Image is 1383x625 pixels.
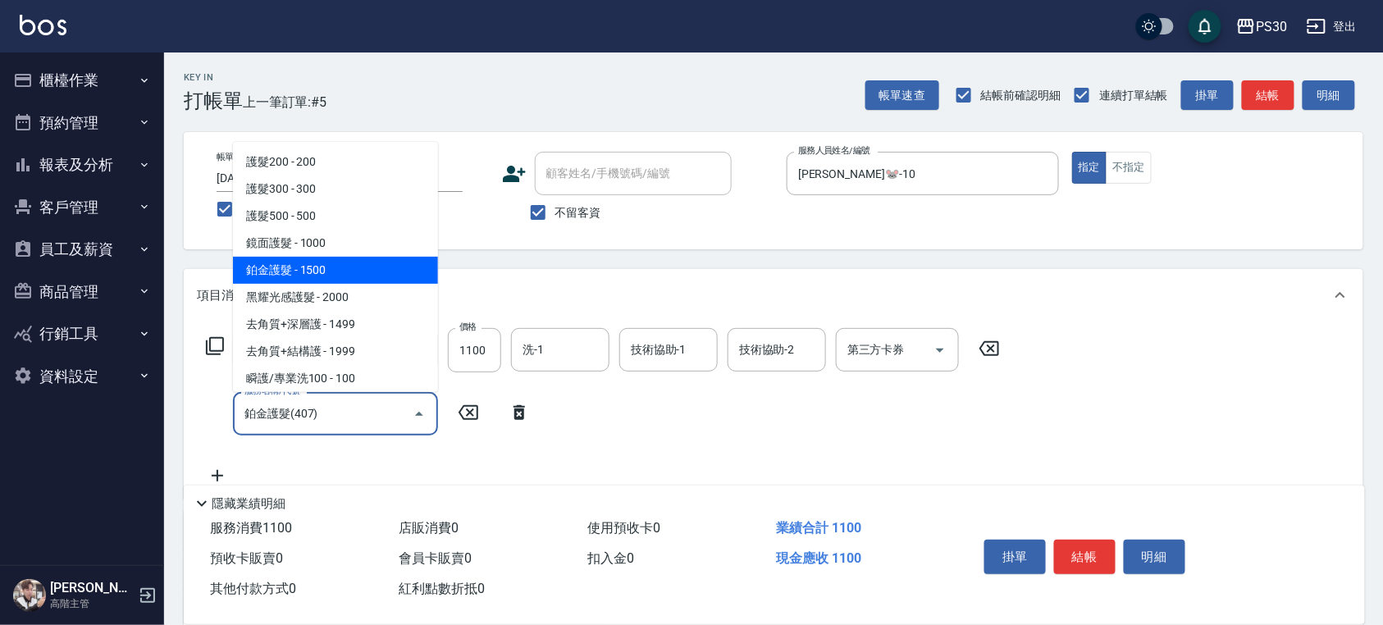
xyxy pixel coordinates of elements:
p: 項目消費 [197,287,246,304]
label: 帳單日期 [217,151,251,163]
input: Choose date, selected date is 2025-09-23 [217,165,463,192]
button: 報表及分析 [7,144,157,186]
button: 帳單速查 [865,80,939,111]
p: 隱藏業績明細 [212,495,285,513]
span: 去角質+結構護 - 1999 [233,338,438,365]
button: 結帳 [1242,80,1294,111]
span: 業績合計 1100 [776,520,861,536]
label: 價格 [459,321,477,333]
button: 指定 [1072,152,1107,184]
button: 掛單 [984,540,1046,574]
span: 會員卡販賣 0 [399,550,472,566]
span: 鉑金護髮 - 1500 [233,257,438,284]
span: 連續打單結帳 [1099,87,1168,104]
h3: 打帳單 [184,89,243,112]
button: 資料設定 [7,355,157,398]
button: 掛單 [1181,80,1234,111]
span: 其他付款方式 0 [210,581,296,596]
button: 登出 [1300,11,1363,42]
button: 員工及薪資 [7,228,157,271]
span: 鏡面護髮 - 1000 [233,230,438,257]
span: 護髮500 - 500 [233,203,438,230]
h2: Key In [184,72,243,83]
button: PS30 [1230,10,1294,43]
h5: [PERSON_NAME] [50,580,134,596]
p: 高階主管 [50,596,134,611]
button: 結帳 [1054,540,1116,574]
button: save [1189,10,1221,43]
button: 客戶管理 [7,186,157,229]
button: Close [406,401,432,427]
button: 不指定 [1106,152,1152,184]
span: 扣入金 0 [587,550,634,566]
img: Logo [20,15,66,35]
span: 黑耀光感護髮 - 2000 [233,284,438,311]
button: 明細 [1303,80,1355,111]
button: 明細 [1124,540,1185,574]
span: 護髮200 - 200 [233,148,438,176]
span: 瞬護/專業洗100 - 100 [233,365,438,392]
button: 預約管理 [7,102,157,144]
button: 櫃檯作業 [7,59,157,102]
span: 不留客資 [555,204,601,221]
span: 上一筆訂單:#5 [243,92,327,112]
span: 使用預收卡 0 [587,520,660,536]
img: Person [13,579,46,612]
label: 服務人員姓名/編號 [798,144,870,157]
button: 商品管理 [7,271,157,313]
span: 預收卡販賣 0 [210,550,283,566]
span: 現金應收 1100 [776,550,861,566]
span: 紅利點數折抵 0 [399,581,485,596]
span: 店販消費 0 [399,520,459,536]
span: 服務消費 1100 [210,520,292,536]
button: Open [927,337,953,363]
div: 項目消費 [184,269,1363,322]
button: 行銷工具 [7,312,157,355]
span: 護髮300 - 300 [233,176,438,203]
div: PS30 [1256,16,1287,37]
span: 結帳前確認明細 [981,87,1061,104]
span: 去角質+深層護 - 1499 [233,311,438,338]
